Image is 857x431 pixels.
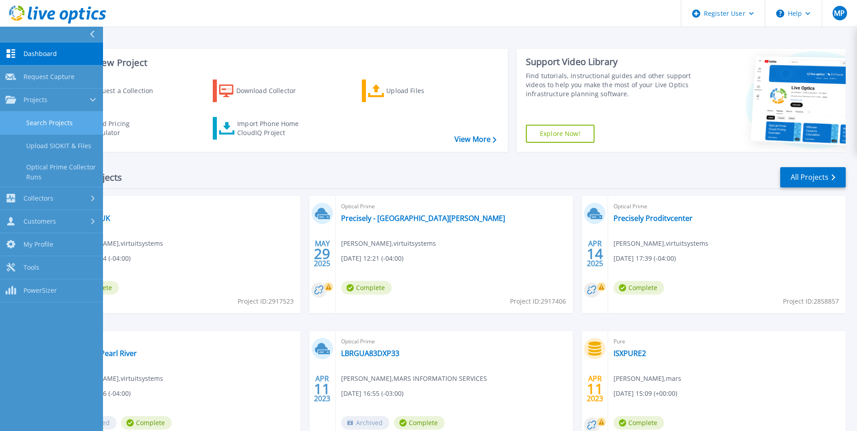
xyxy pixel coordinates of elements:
span: Optical Prime [341,337,568,347]
a: All Projects [780,167,846,187]
div: Import Phone Home CloudIQ Project [237,119,308,137]
span: Complete [394,416,445,430]
span: Optical Prime [68,337,295,347]
span: Complete [613,416,664,430]
span: 11 [314,385,330,393]
span: Customers [23,217,56,225]
span: Projects [23,96,47,104]
div: Support Video Library [526,56,693,68]
span: [DATE] 16:55 (-03:00) [341,389,403,398]
span: Collectors [23,194,53,202]
span: [PERSON_NAME] , virtuitsystems [341,239,436,248]
span: [DATE] 17:39 (-04:00) [613,253,676,263]
a: Precisely Proditvcenter [613,214,693,223]
h3: Start a New Project [64,58,496,68]
span: Optical Prime [341,201,568,211]
span: [PERSON_NAME] , virtuitsystems [68,239,163,248]
a: LBRGUA83DXP33 [341,349,399,358]
span: Project ID: 2917406 [510,296,566,306]
a: Upload Files [362,80,463,102]
div: Find tutorials, instructional guides and other support videos to help you make the most of your L... [526,71,693,98]
div: APR 2023 [314,372,331,405]
a: View More [454,135,496,144]
a: Precisely UK [68,214,110,223]
div: APR 2025 [586,237,604,270]
span: My Profile [23,240,53,248]
span: Request Capture [23,73,75,81]
span: [PERSON_NAME] , mars [613,374,681,384]
span: [PERSON_NAME] , virtuitsystems [613,239,708,248]
span: 29 [314,250,330,258]
span: Project ID: 2858857 [783,296,839,306]
span: Optical Prime [68,201,295,211]
span: Archived [341,416,389,430]
a: Explore Now! [526,125,595,143]
span: PowerSizer [23,286,57,295]
div: Cloud Pricing Calculator [89,119,161,137]
span: Complete [121,416,172,430]
div: Download Collector [236,82,309,100]
span: 11 [587,385,603,393]
div: MAY 2025 [314,237,331,270]
a: Download Collector [213,80,314,102]
span: Tools [23,263,39,272]
span: Complete [341,281,392,295]
a: Request a Collection [64,80,165,102]
div: Upload Files [386,82,459,100]
div: Request a Collection [90,82,162,100]
div: APR 2023 [586,372,604,405]
span: [DATE] 15:09 (+00:00) [613,389,677,398]
span: Dashboard [23,50,57,58]
a: Precisely - [GEOGRAPHIC_DATA][PERSON_NAME] [341,214,505,223]
span: MP [834,9,845,17]
span: [DATE] 12:21 (-04:00) [341,253,403,263]
span: [PERSON_NAME] , virtuitsystems [68,374,163,384]
span: Project ID: 2917523 [238,296,294,306]
span: Complete [613,281,664,295]
a: Cloud Pricing Calculator [64,117,165,140]
span: Pure [613,337,840,347]
span: 14 [587,250,603,258]
span: Optical Prime [613,201,840,211]
span: [PERSON_NAME] , MARS INFORMATION SERVICES [341,374,487,384]
a: ISXPURE2 [613,349,646,358]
